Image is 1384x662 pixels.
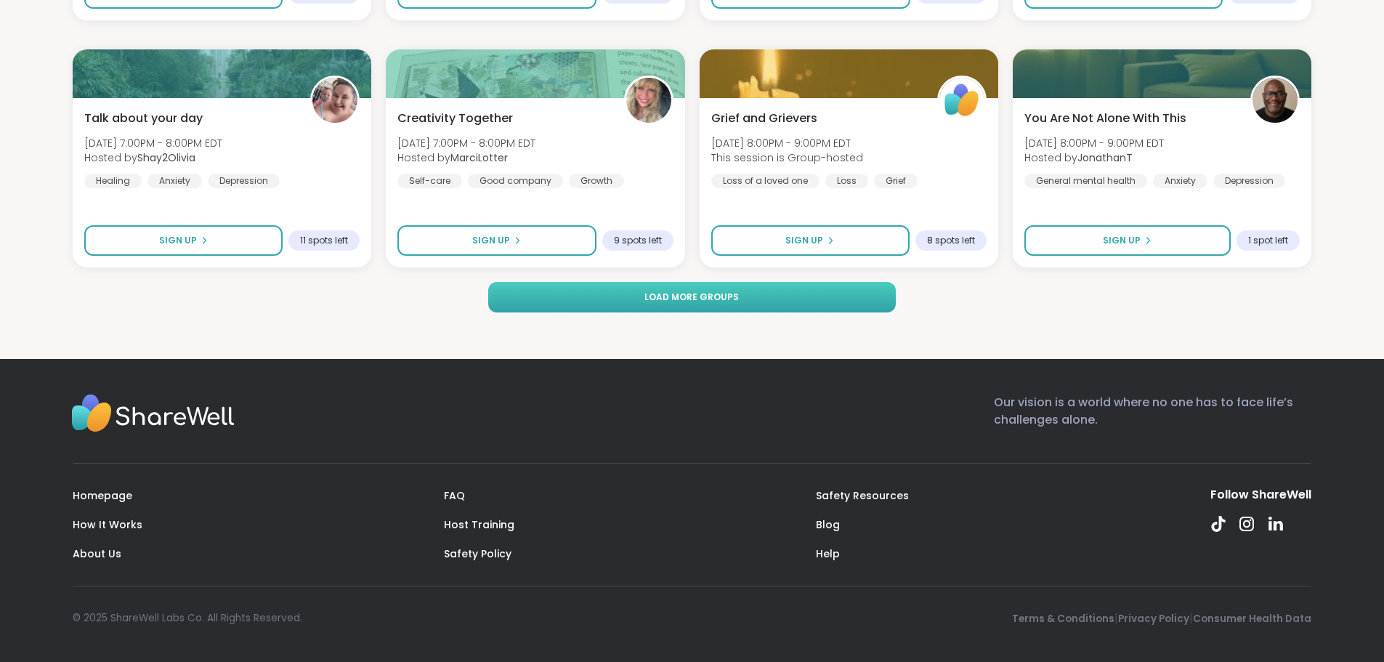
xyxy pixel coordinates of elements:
[644,291,739,304] span: Load more groups
[397,136,535,150] span: [DATE] 7:00PM - 8:00PM EDT
[1024,136,1164,150] span: [DATE] 8:00PM - 9:00PM EDT
[939,78,984,123] img: ShareWell
[159,234,197,247] span: Sign Up
[472,234,510,247] span: Sign Up
[73,488,132,503] a: Homepage
[208,174,280,188] div: Depression
[1189,610,1193,626] span: |
[73,611,302,626] div: © 2025 ShareWell Labs Co. All Rights Reserved.
[300,235,348,246] span: 11 spots left
[84,110,203,127] span: Talk about your day
[73,546,121,561] a: About Us
[1118,612,1189,626] a: Privacy Policy
[444,488,465,503] a: FAQ
[825,174,868,188] div: Loss
[711,110,817,127] span: Grief and Grievers
[874,174,918,188] div: Grief
[785,234,823,247] span: Sign Up
[450,150,508,165] b: MarciLotter
[84,136,222,150] span: [DATE] 7:00PM - 8:00PM EDT
[1012,612,1114,626] a: Terms & Conditions
[1024,150,1164,165] span: Hosted by
[84,174,142,188] div: Healing
[397,150,535,165] span: Hosted by
[137,150,195,165] b: Shay2Olivia
[71,394,235,436] img: Sharewell
[1077,150,1133,165] b: JonathanT
[73,517,142,532] a: How It Works
[1248,235,1288,246] span: 1 spot left
[994,394,1311,440] p: Our vision is a world where no one has to face life’s challenges alone.
[84,225,283,256] button: Sign Up
[816,517,840,532] a: Blog
[816,546,840,561] a: Help
[711,225,910,256] button: Sign Up
[1210,487,1311,503] div: Follow ShareWell
[312,78,357,123] img: Shay2Olivia
[1114,610,1118,626] span: |
[711,150,863,165] span: This session is Group-hosted
[397,225,596,256] button: Sign Up
[444,546,511,561] a: Safety Policy
[569,174,624,188] div: Growth
[488,282,895,312] button: Load more groups
[1024,174,1147,188] div: General mental health
[816,488,909,503] a: Safety Resources
[397,174,462,188] div: Self-care
[626,78,671,123] img: MarciLotter
[711,136,863,150] span: [DATE] 8:00PM - 9:00PM EDT
[1024,110,1186,127] span: You Are Not Alone With This
[1024,225,1231,256] button: Sign Up
[927,235,975,246] span: 8 spots left
[1213,174,1285,188] div: Depression
[84,150,222,165] span: Hosted by
[397,110,513,127] span: Creativity Together
[1153,174,1207,188] div: Anxiety
[1193,612,1311,626] a: Consumer Health Data
[444,517,514,532] a: Host Training
[614,235,662,246] span: 9 spots left
[1103,234,1141,247] span: Sign Up
[711,174,820,188] div: Loss of a loved one
[468,174,563,188] div: Good company
[1253,78,1298,123] img: JonathanT
[147,174,202,188] div: Anxiety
